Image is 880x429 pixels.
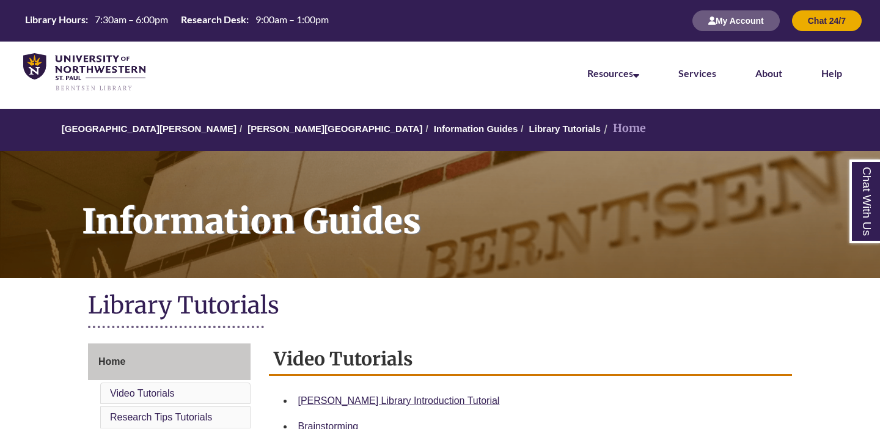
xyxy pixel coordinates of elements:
[88,290,792,323] h1: Library Tutorials
[62,123,237,134] a: [GEOGRAPHIC_DATA][PERSON_NAME]
[792,10,862,31] button: Chat 24/7
[176,13,251,26] th: Research Desk:
[248,123,422,134] a: [PERSON_NAME][GEOGRAPHIC_DATA]
[298,395,500,406] a: [PERSON_NAME] Library Introduction Tutorial
[255,13,329,25] span: 9:00am – 1:00pm
[755,67,782,79] a: About
[821,67,842,79] a: Help
[98,356,125,367] span: Home
[20,13,90,26] th: Library Hours:
[692,15,780,26] a: My Account
[68,151,880,262] h1: Information Guides
[88,343,251,380] a: Home
[529,123,601,134] a: Library Tutorials
[20,13,334,29] a: Hours Today
[20,13,334,28] table: Hours Today
[792,15,862,26] a: Chat 24/7
[23,53,145,92] img: UNWSP Library Logo
[269,343,793,376] h2: Video Tutorials
[110,388,175,398] a: Video Tutorials
[95,13,168,25] span: 7:30am – 6:00pm
[678,67,716,79] a: Services
[110,412,212,422] a: Research Tips Tutorials
[434,123,518,134] a: Information Guides
[587,67,639,79] a: Resources
[601,120,646,137] li: Home
[692,10,780,31] button: My Account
